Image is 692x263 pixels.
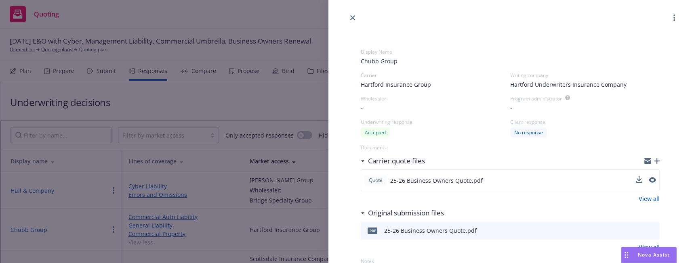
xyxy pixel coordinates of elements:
[361,119,510,125] div: Underwriting response
[361,144,660,151] div: Documents
[639,243,660,251] a: View all
[636,175,642,185] button: download file
[361,127,390,138] div: Accepted
[510,104,512,112] span: -
[361,208,444,218] div: Original submission files
[361,80,431,89] span: Hartford Insurance Group
[368,177,384,184] span: Quote
[636,176,642,183] button: download file
[638,251,670,258] span: Nova Assist
[368,208,444,218] h3: Original submission files
[510,95,562,102] div: Program administrator
[649,177,656,183] button: preview file
[621,247,631,263] div: Drag to move
[510,72,660,79] div: Writing company
[361,104,363,112] span: -
[510,119,660,125] div: Client response
[390,176,483,185] span: 25-26 Business Owners Quote.pdf
[361,72,510,79] div: Carrier
[368,156,425,166] h3: Carrier quote files
[639,194,660,203] a: View all
[361,95,510,102] div: Wholesaler
[621,247,677,263] button: Nova Assist
[361,48,660,55] div: Display Name
[361,57,660,65] span: Chubb Group
[649,175,656,185] button: preview file
[384,226,477,235] div: 25-26 Business Owners Quote.pdf
[510,80,627,89] span: Hartford Underwriters Insurance Company
[636,226,643,236] button: download file
[510,127,547,138] div: No response
[649,226,656,236] button: preview file
[368,228,377,234] span: pdf
[361,156,425,166] div: Carrier quote files
[348,13,358,23] a: close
